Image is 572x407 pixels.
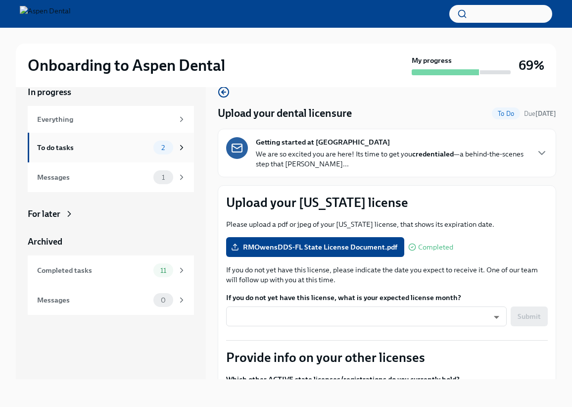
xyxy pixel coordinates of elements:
p: Provide info on your other licenses [226,349,548,366]
div: Everything [37,114,173,125]
span: Due [524,110,556,117]
strong: My progress [412,55,452,65]
div: Messages [37,295,149,305]
a: Messages0 [28,285,194,315]
img: Aspen Dental [20,6,71,22]
span: 0 [155,297,172,304]
span: 11 [154,267,172,274]
p: Upload your [US_STATE] license [226,194,548,211]
p: Please upload a pdf or jpeg of your [US_STATE] license, that shows its expiration date. [226,219,548,229]
a: Archived [28,236,194,248]
a: Messages1 [28,162,194,192]
strong: [DATE] [535,110,556,117]
div: Messages [37,172,149,183]
strong: credentialed [412,150,454,158]
h2: Onboarding to Aspen Dental [28,55,225,75]
span: 2 [155,144,171,152]
p: If you do not yet have this license, please indicate the date you expect to receive it. One of ou... [226,265,548,285]
h3: 69% [519,56,544,74]
span: RMOwensDDS-FL State License Document.pdf [233,242,397,252]
span: 1 [156,174,171,181]
label: RMOwensDDS-FL State License Document.pdf [226,237,404,257]
span: To Do [492,110,520,117]
a: For later [28,208,194,220]
div: For later [28,208,60,220]
a: To do tasks2 [28,133,194,162]
a: Completed tasks11 [28,255,194,285]
div: To do tasks [37,142,149,153]
label: Which other ACTIVE state licenses/registrations do you currently hold? [226,374,460,384]
a: Everything [28,106,194,133]
strong: Getting started at [GEOGRAPHIC_DATA] [256,137,390,147]
p: We are so excited you are here! Its time to get you —a behind-the-scenes step that [PERSON_NAME]... [256,149,528,169]
a: In progress [28,86,194,98]
div: ​ [226,306,507,326]
label: If you do not yet have this license, what is your expected license month? [226,293,548,303]
h4: Upload your dental licensure [218,106,352,121]
span: August 14th, 2025 10:00 [524,109,556,118]
div: Completed tasks [37,265,149,276]
span: Completed [418,244,453,251]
